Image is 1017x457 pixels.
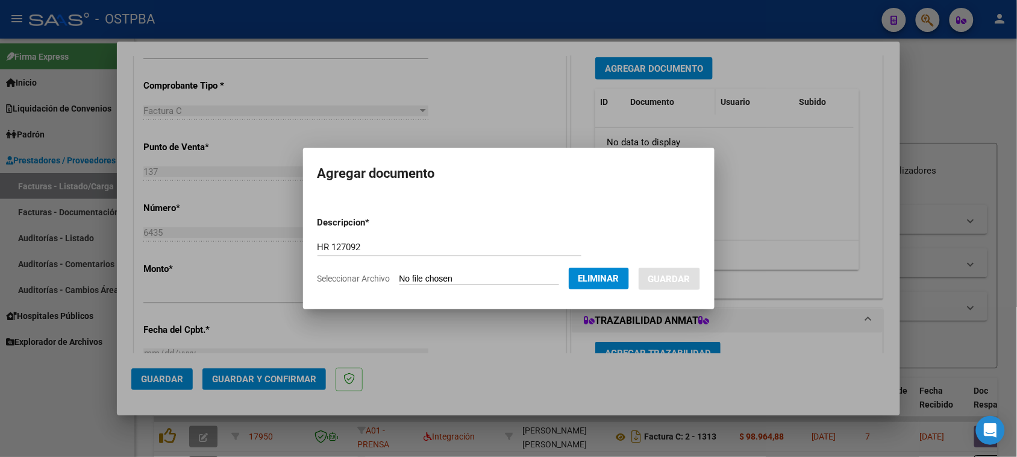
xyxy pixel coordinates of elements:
[569,268,629,289] button: Eliminar
[976,416,1005,445] div: Open Intercom Messenger
[318,274,390,283] span: Seleccionar Archivo
[318,216,433,230] p: Descripcion
[639,268,700,290] button: Guardar
[578,273,619,284] span: Eliminar
[648,274,690,285] span: Guardar
[318,162,700,185] h2: Agregar documento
